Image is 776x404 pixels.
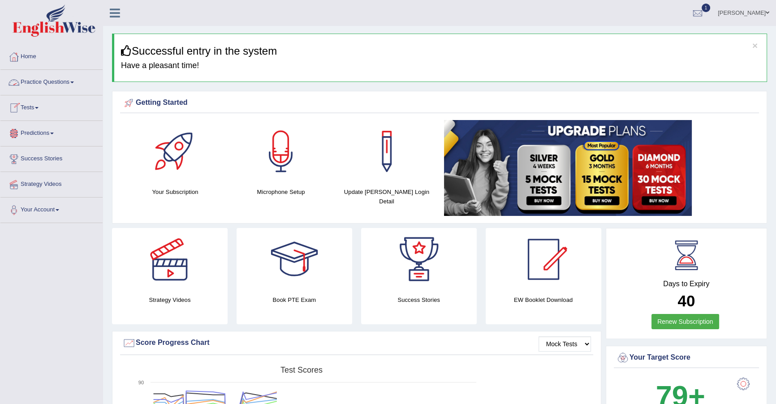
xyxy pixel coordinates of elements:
h4: Days to Expiry [616,280,757,288]
h4: Your Subscription [127,187,224,197]
span: 1 [702,4,711,12]
h3: Successful entry in the system [121,45,760,57]
button: × [752,41,758,50]
h4: Success Stories [361,295,477,305]
a: Tests [0,95,103,118]
div: Getting Started [122,96,757,110]
h4: Book PTE Exam [237,295,352,305]
tspan: Test scores [280,365,323,374]
a: Success Stories [0,146,103,169]
div: Score Progress Chart [122,336,591,350]
a: Renew Subscription [651,314,719,329]
h4: Update [PERSON_NAME] Login Detail [338,187,435,206]
h4: Microphone Setup [233,187,329,197]
a: Predictions [0,121,103,143]
a: Practice Questions [0,70,103,92]
text: 90 [138,380,144,385]
a: Home [0,44,103,67]
img: small5.jpg [444,120,692,216]
h4: Have a pleasant time! [121,61,760,70]
h4: Strategy Videos [112,295,228,305]
b: 40 [677,292,695,309]
div: Your Target Score [616,351,757,365]
a: Your Account [0,198,103,220]
a: Strategy Videos [0,172,103,194]
h4: EW Booklet Download [486,295,601,305]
